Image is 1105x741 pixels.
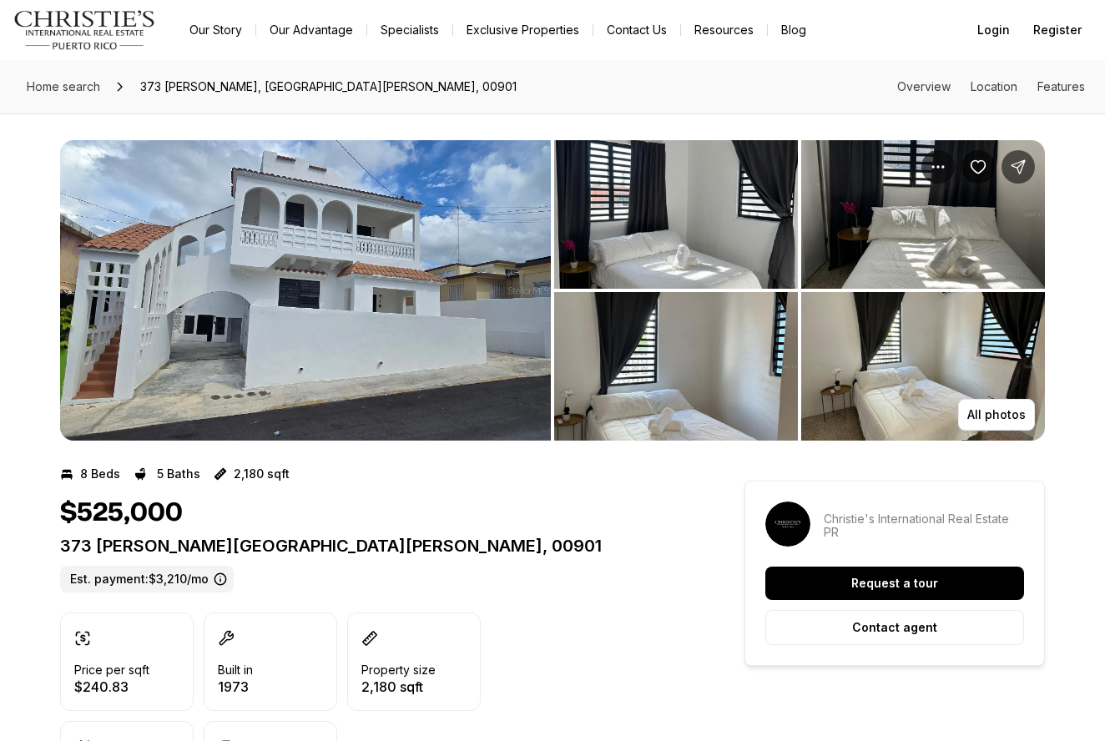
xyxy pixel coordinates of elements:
button: Save Property: 373 LUTZ [961,150,995,184]
label: Est. payment: $3,210/mo [60,566,234,592]
button: Request a tour [765,567,1024,600]
a: Skip to: Overview [897,79,951,93]
a: Skip to: Features [1037,79,1085,93]
p: 2,180 sqft [361,680,436,693]
p: 373 [PERSON_NAME][GEOGRAPHIC_DATA][PERSON_NAME], 00901 [60,536,684,556]
p: Price per sqft [74,663,149,677]
button: View image gallery [801,292,1045,441]
button: View image gallery [554,140,798,289]
p: Christie's International Real Estate PR [824,512,1024,539]
button: View image gallery [554,292,798,441]
a: Specialists [367,18,452,42]
span: Register [1033,23,1082,37]
p: 8 Beds [80,467,120,481]
p: 2,180 sqft [234,467,290,481]
div: Listing Photos [60,140,1045,441]
p: Built in [218,663,253,677]
p: Request a tour [851,577,938,590]
p: 1973 [218,680,253,693]
button: View image gallery [801,140,1045,289]
span: Login [977,23,1010,37]
span: Home search [27,79,100,93]
button: Property options [921,150,955,184]
button: Share Property: 373 LUTZ [1002,150,1035,184]
button: View image gallery [60,140,551,441]
a: Skip to: Location [971,79,1017,93]
a: Exclusive Properties [453,18,593,42]
button: Register [1023,13,1092,47]
p: 5 Baths [157,467,200,481]
button: Login [967,13,1020,47]
img: logo [13,10,156,50]
li: 1 of 8 [60,140,551,441]
button: Contact agent [765,610,1024,645]
li: 2 of 8 [554,140,1045,441]
a: Resources [681,18,767,42]
p: Property size [361,663,436,677]
h1: $525,000 [60,497,183,529]
span: 373 [PERSON_NAME], [GEOGRAPHIC_DATA][PERSON_NAME], 00901 [134,73,523,100]
p: All photos [967,408,1026,421]
p: $240.83 [74,680,149,693]
a: Our Story [176,18,255,42]
a: Blog [768,18,820,42]
button: Contact Us [593,18,680,42]
nav: Page section menu [897,80,1085,93]
button: All photos [958,399,1035,431]
a: Home search [20,73,107,100]
a: Our Advantage [256,18,366,42]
